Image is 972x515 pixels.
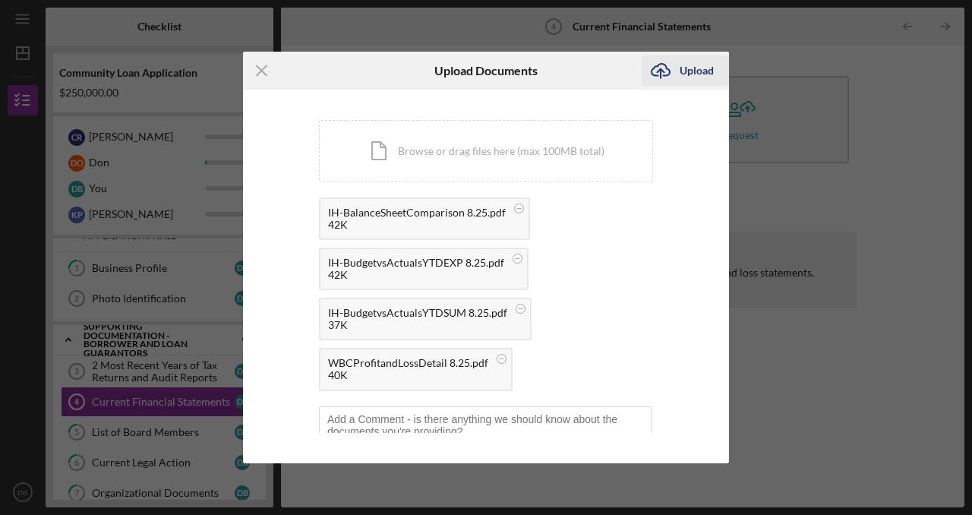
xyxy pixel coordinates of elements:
[642,55,729,86] button: Upload
[328,369,488,381] div: 40K
[328,269,504,281] div: 42K
[328,207,506,219] div: IH-BalanceSheetComparison 8.25.pdf
[328,219,506,231] div: 42K
[680,55,714,86] div: Upload
[328,257,504,269] div: IH-BudgetvsActualsYTDEXP 8.25.pdf
[328,357,488,369] div: WBCProfitandLossDetail 8.25.pdf
[328,307,507,319] div: IH-BudgetvsActualsYTDSUM 8.25.pdf
[434,64,538,77] h6: Upload Documents
[328,319,507,331] div: 37K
